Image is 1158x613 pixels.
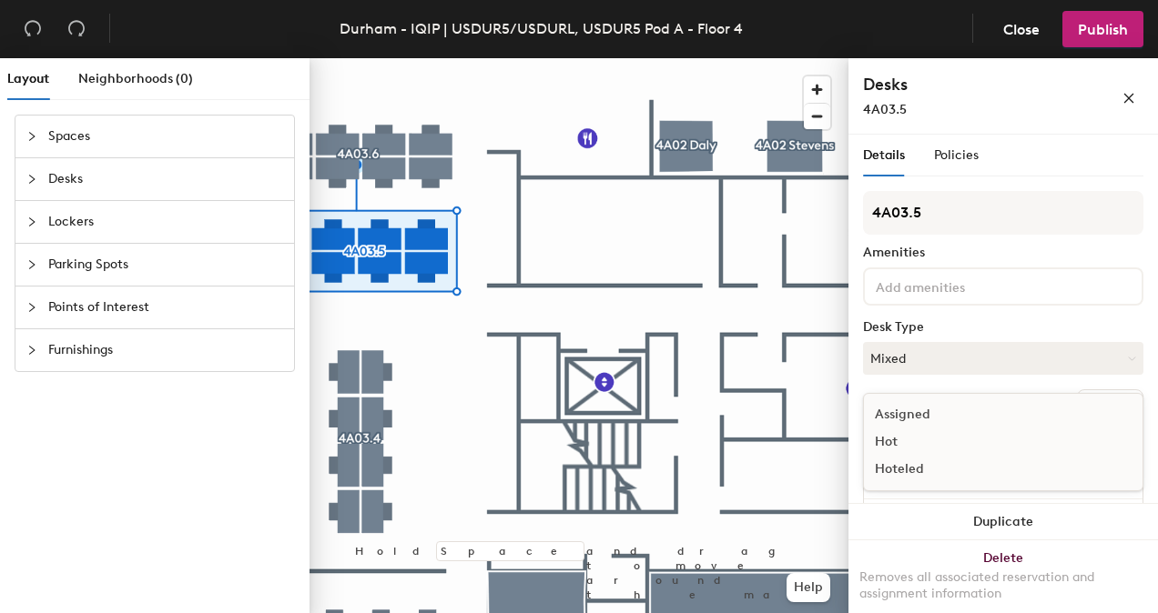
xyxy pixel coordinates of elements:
div: Hoteled [864,456,1046,483]
span: collapsed [26,131,37,142]
span: Publish [1078,21,1128,38]
div: Removes all associated reservation and assignment information [859,569,1147,602]
span: Layout [7,71,49,86]
button: Ungroup [1077,389,1143,420]
button: Close [988,11,1055,47]
span: Spaces [48,116,283,157]
div: Assigned [864,401,1046,428]
span: close [1122,92,1135,105]
button: Duplicate [848,504,1158,540]
span: Furnishings [48,329,283,371]
button: Help [787,573,830,602]
h4: Desks [863,73,1063,96]
span: collapsed [26,345,37,356]
button: Publish [1062,11,1143,47]
span: 4A03.5 [863,102,907,117]
span: Neighborhoods (0) [78,71,193,86]
span: Details [863,147,905,163]
span: Parking Spots [48,244,283,286]
span: collapsed [26,174,37,185]
span: Lockers [48,201,283,243]
div: Desk Type [863,320,1143,335]
span: Close [1003,21,1040,38]
button: Redo (⌘ + ⇧ + Z) [58,11,95,47]
span: Points of Interest [48,286,283,328]
button: Mixed [863,342,1143,375]
input: Add amenities [872,275,1036,296]
span: Desks [48,158,283,200]
div: Hot [864,428,1046,456]
span: collapsed [26,216,37,227]
span: collapsed [26,302,37,313]
span: collapsed [26,259,37,270]
button: Undo (⌘ + Z) [15,11,51,47]
span: undo [24,19,42,37]
span: Policies [934,147,979,163]
div: Amenities [863,246,1143,260]
div: Durham - IQIP | USDUR5/USDURL, USDUR5 Pod A - Floor 4 [340,17,743,40]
